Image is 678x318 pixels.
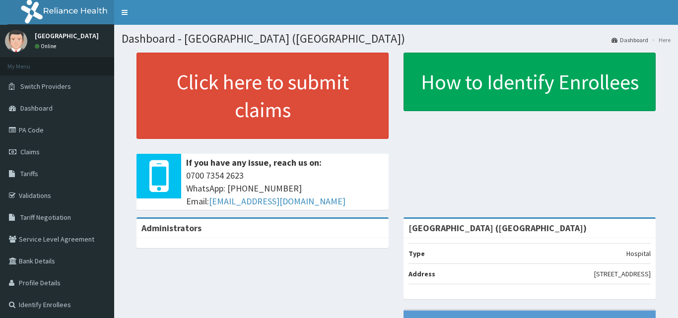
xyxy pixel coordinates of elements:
[20,82,71,91] span: Switch Providers
[35,43,59,50] a: Online
[649,36,671,44] li: Here
[141,222,202,234] b: Administrators
[5,30,27,52] img: User Image
[408,249,425,258] b: Type
[20,213,71,222] span: Tariff Negotiation
[122,32,671,45] h1: Dashboard - [GEOGRAPHIC_DATA] ([GEOGRAPHIC_DATA])
[136,53,389,139] a: Click here to submit claims
[408,222,587,234] strong: [GEOGRAPHIC_DATA] ([GEOGRAPHIC_DATA])
[404,53,656,111] a: How to Identify Enrollees
[186,157,322,168] b: If you have any issue, reach us on:
[209,195,345,207] a: [EMAIL_ADDRESS][DOMAIN_NAME]
[186,169,384,207] span: 0700 7354 2623 WhatsApp: [PHONE_NUMBER] Email:
[408,269,435,278] b: Address
[611,36,648,44] a: Dashboard
[20,147,40,156] span: Claims
[594,269,651,279] p: [STREET_ADDRESS]
[35,32,99,39] p: [GEOGRAPHIC_DATA]
[626,249,651,258] p: Hospital
[20,169,38,178] span: Tariffs
[20,104,53,113] span: Dashboard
